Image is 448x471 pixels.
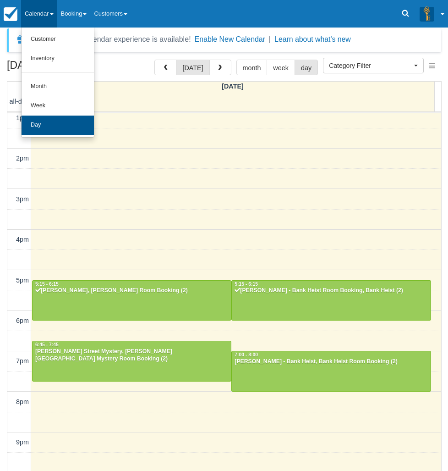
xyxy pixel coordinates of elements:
[10,98,29,105] span: all-day
[7,60,123,77] h2: [DATE]
[16,438,29,446] span: 9pm
[16,277,29,284] span: 5pm
[16,114,29,122] span: 1pm
[235,282,258,287] span: 5:15 - 6:15
[16,236,29,243] span: 4pm
[176,60,209,75] button: [DATE]
[274,35,351,43] a: Learn about what's new
[295,60,318,75] button: day
[16,317,29,324] span: 6pm
[234,358,428,366] div: [PERSON_NAME] - Bank Heist, Bank Heist Room Booking (2)
[231,351,431,391] a: 7:00 - 8:00[PERSON_NAME] - Bank Heist, Bank Heist Room Booking (2)
[35,348,229,363] div: [PERSON_NAME] Street Mystery, [PERSON_NAME][GEOGRAPHIC_DATA] Mystery Room Booking (2)
[22,49,94,68] a: Inventory
[222,83,244,90] span: [DATE]
[35,287,229,294] div: [PERSON_NAME], [PERSON_NAME] Room Booking (2)
[323,58,424,73] button: Category Filter
[32,341,231,381] a: 6:45 - 7:45[PERSON_NAME] Street Mystery, [PERSON_NAME][GEOGRAPHIC_DATA] Mystery Room Booking (2)
[35,342,59,347] span: 6:45 - 7:45
[21,28,94,138] ul: Calendar
[195,35,265,44] button: Enable New Calendar
[329,61,412,70] span: Category Filter
[236,60,268,75] button: month
[420,6,434,21] img: A3
[16,398,29,405] span: 8pm
[267,60,295,75] button: week
[31,34,191,45] div: A new Booking Calendar experience is available!
[16,155,29,162] span: 2pm
[16,357,29,365] span: 7pm
[269,35,271,43] span: |
[4,7,17,21] img: checkfront-main-nav-mini-logo.png
[235,352,258,357] span: 7:00 - 8:00
[16,195,29,203] span: 3pm
[35,282,59,287] span: 5:15 - 6:15
[231,280,431,321] a: 5:15 - 6:15[PERSON_NAME] - Bank Heist Room Booking, Bank Heist (2)
[32,280,231,321] a: 5:15 - 6:15[PERSON_NAME], [PERSON_NAME] Room Booking (2)
[22,116,94,135] a: Day
[22,96,94,116] a: Week
[234,287,428,294] div: [PERSON_NAME] - Bank Heist Room Booking, Bank Heist (2)
[22,77,94,96] a: Month
[22,30,94,49] a: Customer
